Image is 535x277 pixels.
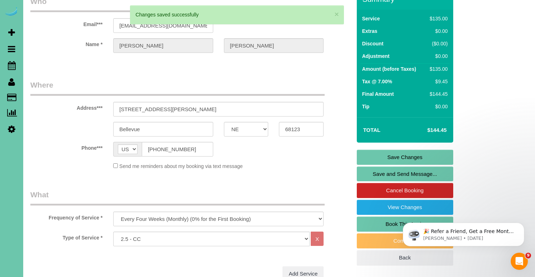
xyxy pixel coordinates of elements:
[427,90,447,98] div: $144.45
[362,78,392,85] label: Tax @ 7.00%
[362,65,416,73] label: Amount (before Taxes)
[335,10,339,18] button: ×
[357,250,453,265] a: Back
[511,253,528,270] iframe: Intercom live chat
[362,53,390,60] label: Adjustment
[25,212,108,221] label: Frequency of Service *
[427,28,447,35] div: $0.00
[25,232,108,241] label: Type of Service *
[525,253,531,258] span: 9
[30,189,325,206] legend: What
[357,217,453,232] a: Book This Again
[362,40,384,47] label: Discount
[357,150,453,165] a: Save Changes
[427,40,447,47] div: ($0.00)
[406,127,446,133] h4: $144.45
[427,65,447,73] div: $135.00
[119,163,243,169] span: Send me reminders about my booking via text message
[427,103,447,110] div: $0.00
[392,208,535,258] iframe: Intercom notifications message
[357,183,453,198] a: Cancel Booking
[4,7,19,17] img: Automaid Logo
[362,28,377,35] label: Extras
[363,127,381,133] strong: Total
[136,11,338,18] div: Changes saved successfully
[25,38,108,48] label: Name *
[362,90,394,98] label: Final Amount
[427,53,447,60] div: $0.00
[427,15,447,22] div: $135.00
[30,80,325,96] legend: Where
[427,78,447,85] div: $9.45
[362,15,380,22] label: Service
[357,200,453,215] a: View Changes
[362,103,370,110] label: Tip
[357,167,453,182] a: Save and Send Message...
